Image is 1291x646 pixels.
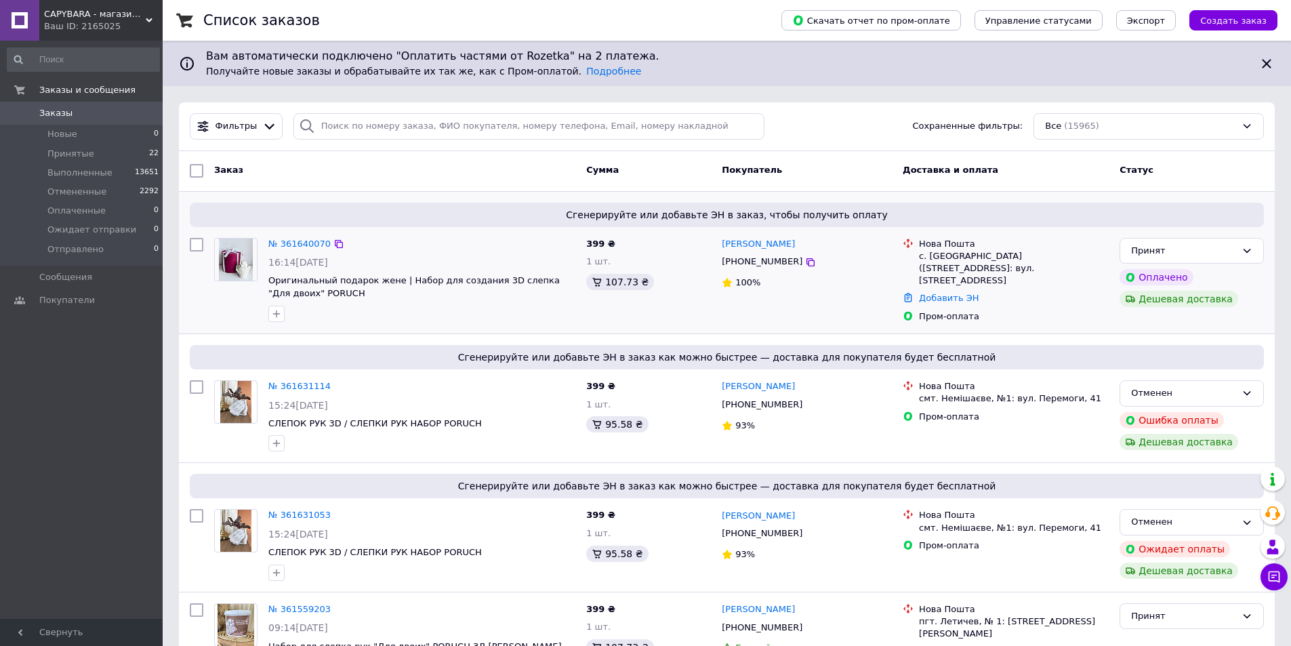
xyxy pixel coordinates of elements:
div: смт. Немішаєве, №1: вул. Перемоги, 41 [919,392,1109,405]
a: [PERSON_NAME] [722,603,795,616]
a: Создать заказ [1176,15,1277,25]
span: 2292 [140,186,159,198]
span: Создать заказ [1200,16,1267,26]
div: Принят [1131,244,1236,258]
span: Оплаченные [47,205,106,217]
button: Управление статусами [975,10,1103,31]
a: № 361631114 [268,381,331,391]
span: Сообщения [39,271,92,283]
span: 93% [735,420,755,430]
span: Получайте новые заказы и обрабатывайте их так же, как с Пром-оплатой. [206,66,641,77]
span: 1 шт. [586,622,611,632]
div: 107.73 ₴ [586,274,654,290]
span: 399 ₴ [586,381,615,391]
span: Покупатель [722,165,782,175]
img: Фото товару [220,510,252,552]
div: с. [GEOGRAPHIC_DATA] ([STREET_ADDRESS]: вул. [STREET_ADDRESS] [919,250,1109,287]
div: Нова Пошта [919,509,1109,521]
span: Сгенерируйте или добавьте ЭН в заказ, чтобы получить оплату [195,208,1258,222]
div: 95.58 ₴ [586,546,648,562]
span: Покупатели [39,294,95,306]
span: Сгенерируйте или добавьте ЭН в заказ как можно быстрее — доставка для покупателя будет бесплатной [195,479,1258,493]
span: 13651 [135,167,159,179]
div: Отменен [1131,515,1236,529]
span: Сгенерируйте или добавьте ЭН в заказ как можно быстрее — доставка для покупателя будет бесплатной [195,350,1258,364]
span: 0 [154,205,159,217]
span: СЛЕПОК РУК 3D / СЛЕПКИ РУК НАБОР PORUCH [268,418,482,428]
div: Дешевая доставка [1120,434,1238,450]
div: 95.58 ₴ [586,416,648,432]
a: Добавить ЭН [919,293,979,303]
div: Нова Пошта [919,603,1109,615]
span: 399 ₴ [586,604,615,614]
div: Дешевая доставка [1120,563,1238,579]
a: СЛЕПОК РУК 3D / СЛЕПКИ РУК НАБОР PORUCH [268,547,482,557]
span: Статус [1120,165,1153,175]
div: пгт. Летичев, № 1: [STREET_ADDRESS][PERSON_NAME] [919,615,1109,640]
span: 1 шт. [586,256,611,266]
span: 1 шт. [586,528,611,538]
button: Экспорт [1116,10,1176,31]
span: 0 [154,243,159,256]
span: [PHONE_NUMBER] [722,622,802,632]
span: 100% [735,277,760,287]
span: Заказы и сообщения [39,84,136,96]
button: Чат с покупателем [1261,563,1288,590]
a: № 361640070 [268,239,331,249]
div: Пром-оплата [919,411,1109,423]
img: Фото товару [220,381,252,423]
span: Заказы [39,107,73,119]
a: Оригинальный подарок жене | Набор для создания 3D слепка "Для двоих" PORUCH [268,275,560,298]
span: Выполненные [47,167,112,179]
span: 399 ₴ [586,510,615,520]
div: Принят [1131,609,1236,624]
span: 15:24[DATE] [268,400,328,411]
a: Фото товару [214,509,258,552]
button: Скачать отчет по пром-оплате [781,10,961,31]
div: Отменен [1131,386,1236,401]
input: Поиск [7,47,160,72]
span: Управление статусами [985,16,1092,26]
span: Фильтры [216,120,258,133]
div: Дешевая доставка [1120,291,1238,307]
span: Ожидает отправки [47,224,136,236]
a: [PERSON_NAME] [722,510,795,523]
span: [PHONE_NUMBER] [722,256,802,266]
span: [PHONE_NUMBER] [722,528,802,538]
a: [PERSON_NAME] [722,238,795,251]
a: Подробнее [586,66,641,77]
a: № 361631053 [268,510,331,520]
div: Пром-оплата [919,540,1109,552]
a: [PERSON_NAME] [722,380,795,393]
span: Доставка и оплата [903,165,998,175]
img: Фото товару [219,239,253,281]
span: 1 шт. [586,399,611,409]
span: Скачать отчет по пром-оплате [792,14,950,26]
span: 399 ₴ [586,239,615,249]
span: 0 [154,224,159,236]
input: Поиск по номеру заказа, ФИО покупателя, номеру телефона, Email, номеру накладной [293,113,765,140]
a: Фото товару [214,238,258,281]
span: Вам автоматически подключено "Оплатить частями от Rozetka" на 2 платежа. [206,49,1248,64]
span: Сохраненные фильтры: [912,120,1023,133]
div: Пром-оплата [919,310,1109,323]
span: Заказ [214,165,243,175]
span: 93% [735,549,755,559]
button: Создать заказ [1189,10,1277,31]
span: [PHONE_NUMBER] [722,399,802,409]
div: Ваш ID: 2165025 [44,20,163,33]
span: Отправлено [47,243,104,256]
div: Нова Пошта [919,380,1109,392]
span: (15965) [1064,121,1099,131]
span: Экспорт [1127,16,1165,26]
span: 0 [154,128,159,140]
span: Все [1045,120,1061,133]
span: Сумма [586,165,619,175]
span: 09:14[DATE] [268,622,328,633]
a: Фото товару [214,380,258,424]
h1: Список заказов [203,12,320,28]
span: Новые [47,128,77,140]
div: Ошибка оплаты [1120,412,1224,428]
